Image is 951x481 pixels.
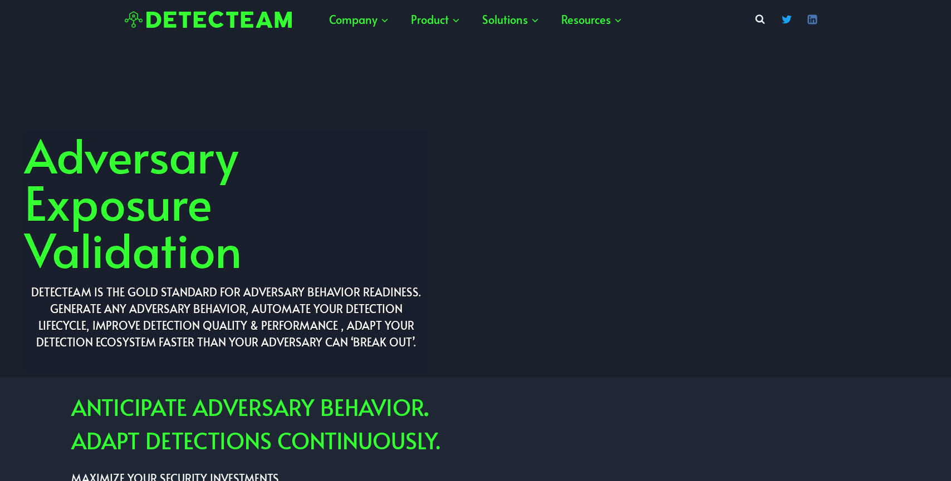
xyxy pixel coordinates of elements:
span: Company [329,9,389,29]
span: Product [411,9,460,29]
a: Company [318,3,400,36]
nav: Primary [318,3,633,36]
a: Product [400,3,471,36]
a: Solutions [471,3,550,36]
button: View Search Form [750,9,770,29]
strong: . [424,391,428,422]
h1: Adversary Exposure Validation [24,131,428,272]
span: Solutions [482,9,539,29]
a: Linkedin [801,8,823,31]
h2: Detecteam IS THE GOLD STANDARD FOR ADVERSARY BEHAVIOR READINESS. GENERATE ANY Adversary BEHAVIOR,... [24,284,428,350]
span: Resources [561,9,622,29]
img: Detecteam [125,11,292,28]
a: Resources [550,3,633,36]
a: Twitter [776,8,798,31]
h2: ANTICIPATE ADVERSARY BEHAVIOR ADAPT DETECTIONS CONTINUOUSLY. [71,390,951,457]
